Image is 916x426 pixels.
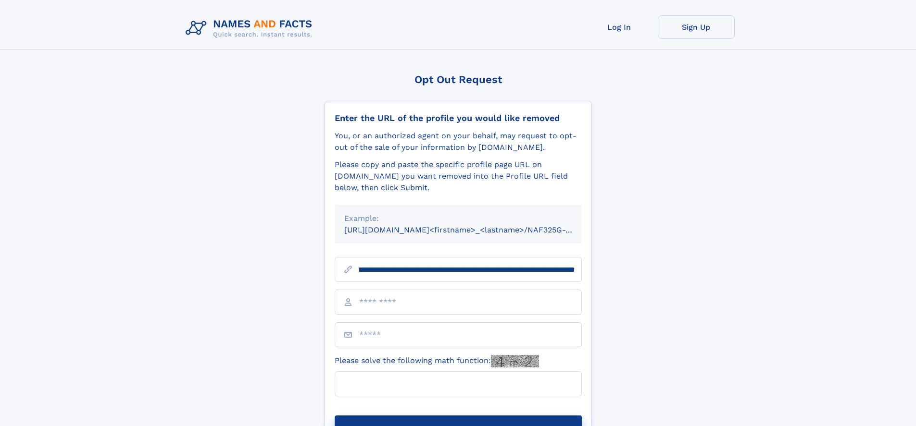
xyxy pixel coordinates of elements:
[325,73,592,85] div: Opt Out Request
[344,213,572,224] div: Example:
[335,355,539,367] label: Please solve the following math function:
[335,130,582,153] div: You, or an authorized agent on your behalf, may request to opt-out of the sale of your informatio...
[658,15,735,39] a: Sign Up
[335,159,582,194] div: Please copy and paste the specific profile page URL on [DOMAIN_NAME] you want removed into the Pr...
[335,113,582,123] div: Enter the URL of the profile you would like removed
[182,15,320,41] img: Logo Names and Facts
[344,225,600,234] small: [URL][DOMAIN_NAME]<firstname>_<lastname>/NAF325G-xxxxxxxx
[581,15,658,39] a: Log In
